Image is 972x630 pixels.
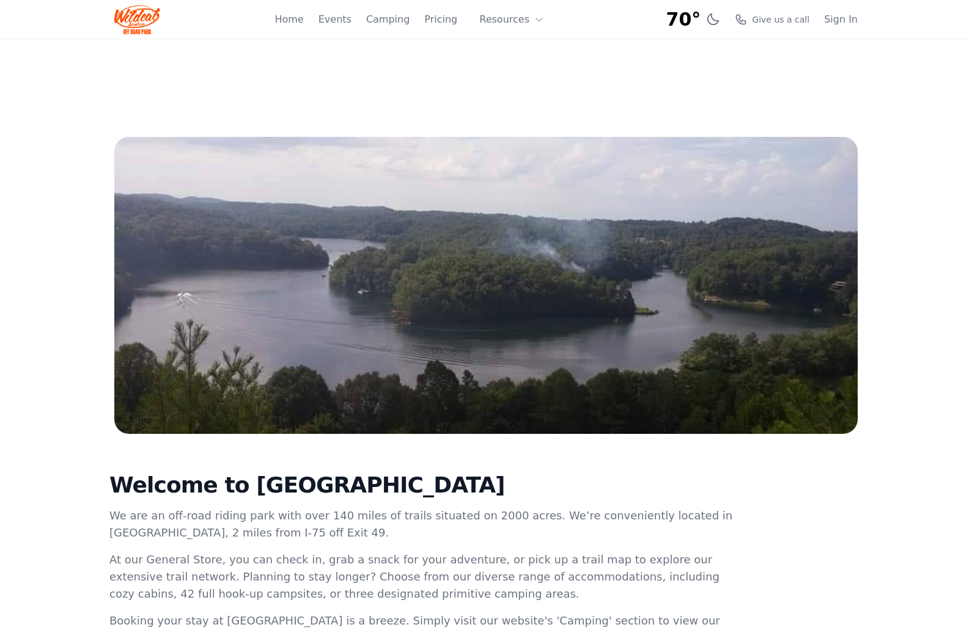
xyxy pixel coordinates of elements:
[824,12,858,27] a: Sign In
[109,473,735,497] h2: Welcome to [GEOGRAPHIC_DATA]
[366,12,410,27] a: Camping
[424,12,457,27] a: Pricing
[735,13,809,26] a: Give us a call
[109,507,735,541] p: We are an off-road riding park with over 140 miles of trails situated on 2000 acres. We’re conven...
[752,13,809,26] span: Give us a call
[274,12,303,27] a: Home
[472,7,551,32] button: Resources
[109,551,735,603] p: At our General Store, you can check in, grab a snack for your adventure, or pick up a trail map t...
[666,9,701,31] span: 70°
[114,5,160,34] img: Wildcat Logo
[318,12,352,27] a: Events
